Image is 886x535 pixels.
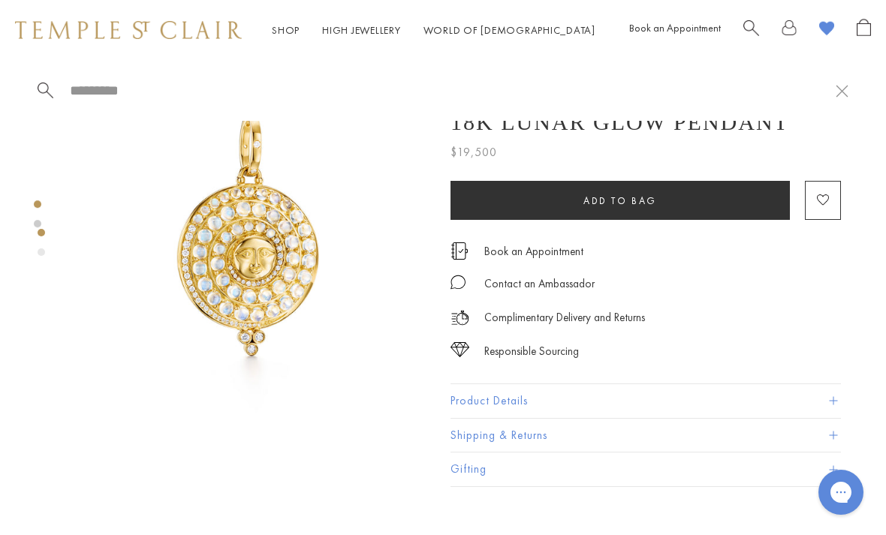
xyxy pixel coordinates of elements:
span: $19,500 [451,143,497,162]
p: Complimentary Delivery and Returns [484,308,645,327]
img: icon_delivery.svg [451,308,469,327]
div: Contact an Ambassador [484,275,595,293]
img: Temple St. Clair [15,21,242,39]
img: icon_sourcing.svg [451,342,469,357]
a: High JewelleryHigh Jewellery [322,23,401,37]
a: View Wishlist [819,19,834,42]
img: 18K Lunar Glow Pendant [75,60,428,413]
a: Book an Appointment [484,243,583,260]
button: Shipping & Returns [451,419,841,452]
div: Product gallery navigation [38,225,45,268]
a: ShopShop [272,23,300,37]
nav: Main navigation [272,21,595,40]
img: icon_appointment.svg [451,242,469,260]
button: Product Details [451,384,841,418]
div: Responsible Sourcing [484,342,579,361]
a: Open Shopping Bag [857,19,871,42]
img: MessageIcon-01_2.svg [451,275,466,290]
a: Search [743,19,759,42]
a: Book an Appointment [629,21,721,35]
iframe: Gorgias live chat messenger [811,464,871,520]
button: Gifting [451,452,841,486]
a: World of [DEMOGRAPHIC_DATA]World of [DEMOGRAPHIC_DATA] [423,23,595,37]
span: Add to bag [583,194,657,207]
button: Add to bag [451,181,790,220]
h1: 18K Lunar Glow Pendant [451,110,789,135]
